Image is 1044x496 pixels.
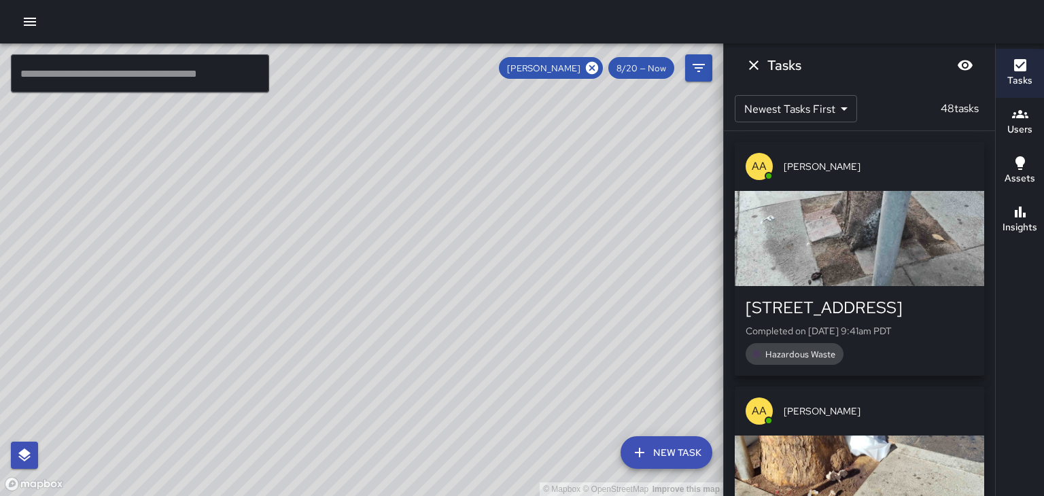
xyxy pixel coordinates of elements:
h6: Assets [1005,171,1035,186]
button: Dismiss [740,52,767,79]
p: AA [752,403,767,419]
p: AA [752,158,767,175]
span: 8/20 — Now [608,63,674,74]
div: [PERSON_NAME] [499,57,603,79]
span: Hazardous Waste [757,349,843,360]
button: Assets [996,147,1044,196]
button: Blur [952,52,979,79]
button: Filters [685,54,712,82]
button: New Task [621,436,712,469]
button: Insights [996,196,1044,245]
h6: Tasks [1007,73,1032,88]
h6: Insights [1003,220,1037,235]
h6: Users [1007,122,1032,137]
span: [PERSON_NAME] [784,160,973,173]
div: [STREET_ADDRESS] [746,297,973,319]
p: Completed on [DATE] 9:41am PDT [746,324,973,338]
span: [PERSON_NAME] [784,404,973,418]
button: Tasks [996,49,1044,98]
p: 48 tasks [935,101,984,117]
h6: Tasks [767,54,801,76]
button: AA[PERSON_NAME][STREET_ADDRESS]Completed on [DATE] 9:41am PDTHazardous Waste [735,142,984,376]
div: Newest Tasks First [735,95,857,122]
span: [PERSON_NAME] [499,63,589,74]
button: Users [996,98,1044,147]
